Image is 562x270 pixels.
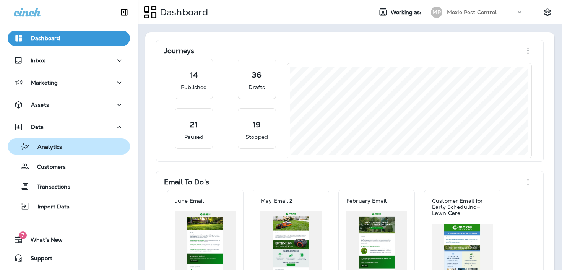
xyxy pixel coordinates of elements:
p: Customer Email for Early Scheduling—Lawn Care [432,198,492,216]
button: Inbox [8,53,130,68]
button: Import Data [8,198,130,214]
span: Working as: [391,9,423,16]
button: Customers [8,158,130,174]
p: June Email [175,198,204,204]
p: Moxie Pest Control [447,9,497,15]
p: Published [181,83,207,91]
p: Assets [31,102,49,108]
p: February Email [346,198,387,204]
p: Analytics [30,144,62,151]
span: What's New [23,237,63,246]
p: 14 [190,71,198,79]
p: Stopped [245,133,268,141]
span: Support [23,255,52,264]
p: Email To Do's [164,178,209,186]
p: Dashboard [31,35,60,41]
p: Customers [29,164,66,171]
p: Paused [184,133,204,141]
button: Settings [541,5,554,19]
button: Assets [8,97,130,112]
p: Inbox [31,57,45,63]
div: MP [431,7,442,18]
button: Marketing [8,75,130,90]
p: 21 [190,121,198,128]
p: Import Data [30,203,70,211]
p: Transactions [29,184,70,191]
button: 7What's New [8,232,130,247]
p: Marketing [31,80,58,86]
button: Dashboard [8,31,130,46]
button: Collapse Sidebar [114,5,135,20]
p: May Email 2 [261,198,293,204]
span: 7 [19,231,27,239]
button: Analytics [8,138,130,155]
button: Data [8,119,130,135]
button: Support [8,250,130,266]
p: Dashboard [157,7,208,18]
p: Data [31,124,44,130]
p: Journeys [164,47,194,55]
p: Drafts [249,83,265,91]
button: Transactions [8,178,130,194]
p: 36 [252,71,262,79]
p: 19 [253,121,261,128]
